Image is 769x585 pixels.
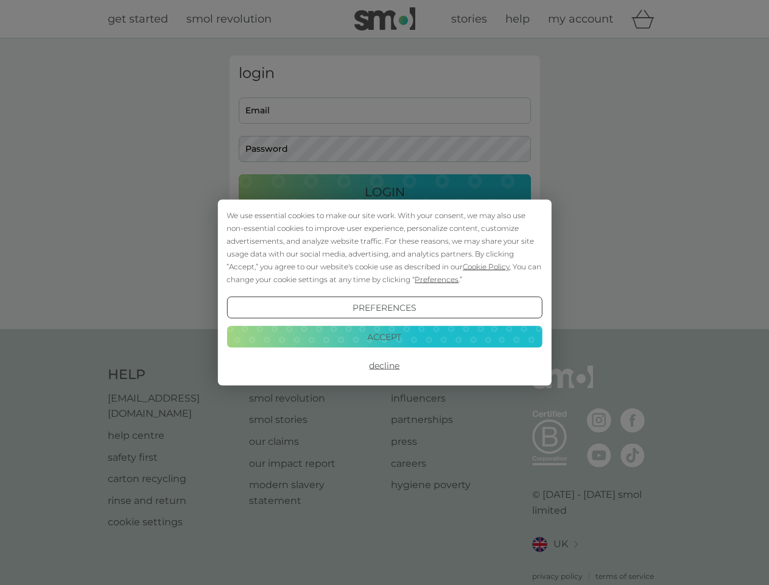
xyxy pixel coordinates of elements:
[415,275,458,284] span: Preferences
[226,325,542,347] button: Accept
[226,209,542,286] div: We use essential cookies to make our site work. With your consent, we may also use non-essential ...
[463,262,510,271] span: Cookie Policy
[217,200,551,386] div: Cookie Consent Prompt
[226,355,542,377] button: Decline
[226,297,542,319] button: Preferences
